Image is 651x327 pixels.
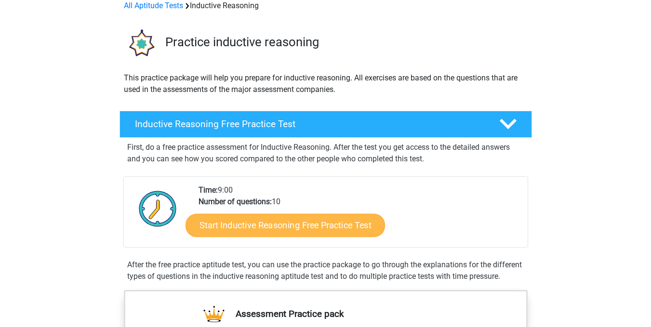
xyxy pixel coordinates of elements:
a: Inductive Reasoning Free Practice Test [116,111,536,138]
b: Number of questions: [199,197,272,206]
p: First, do a free practice assessment for Inductive Reasoning. After the test you get access to th... [127,142,524,165]
a: All Aptitude Tests [124,1,183,10]
b: Time: [199,185,218,195]
div: After the free practice aptitude test, you can use the practice package to go through the explana... [123,259,528,282]
img: inductive reasoning [120,23,161,64]
h3: Practice inductive reasoning [165,35,524,50]
div: 9:00 10 [191,184,527,247]
img: Clock [133,184,182,233]
a: Start Inductive Reasoning Free Practice Test [186,213,385,236]
p: This practice package will help you prepare for inductive reasoning. All exercises are based on t... [124,72,528,95]
h4: Inductive Reasoning Free Practice Test [135,118,484,130]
